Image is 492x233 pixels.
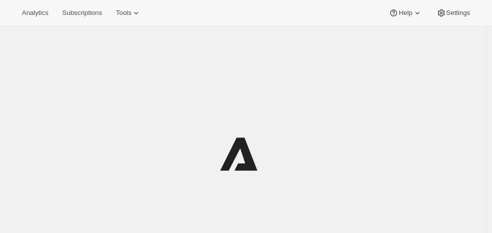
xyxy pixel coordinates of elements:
span: Settings [446,9,470,17]
button: Analytics [16,6,54,20]
span: Tools [116,9,131,17]
span: Help [399,9,412,17]
button: Tools [110,6,147,20]
button: Help [383,6,428,20]
span: Analytics [22,9,48,17]
button: Settings [430,6,476,20]
button: Subscriptions [56,6,108,20]
span: Subscriptions [62,9,102,17]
